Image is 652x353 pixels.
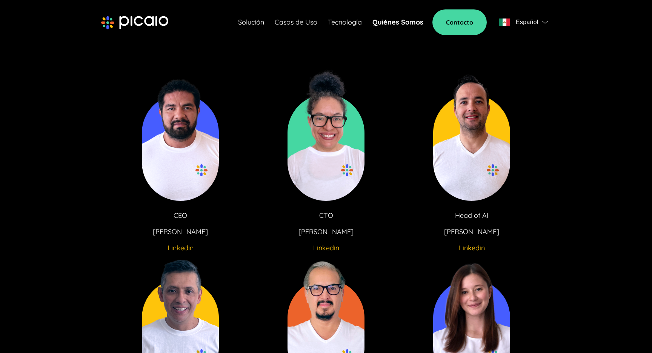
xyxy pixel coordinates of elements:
[313,243,339,253] a: Linkedin
[174,210,187,221] p: CEO
[372,17,423,28] a: Quiénes Somos
[459,244,485,252] u: Linkedin
[542,21,548,24] img: flag
[444,227,499,237] p: [PERSON_NAME]
[432,9,487,35] a: Contacto
[168,243,194,253] a: Linkedin
[319,210,333,221] p: CTO
[298,227,354,237] p: [PERSON_NAME]
[153,227,208,237] p: [PERSON_NAME]
[288,68,364,201] img: image
[275,17,317,28] a: Casos de Uso
[101,16,168,29] img: picaio-logo
[328,17,362,28] a: Tecnología
[168,244,194,252] u: Linkedin
[516,17,538,28] span: Español
[496,15,551,30] button: flagEspañolflag
[459,243,485,253] a: Linkedin
[238,17,264,28] a: Solución
[433,68,510,201] img: image
[142,68,219,201] img: image
[313,244,339,252] u: Linkedin
[455,210,489,221] p: Head of AI
[499,18,510,26] img: flag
